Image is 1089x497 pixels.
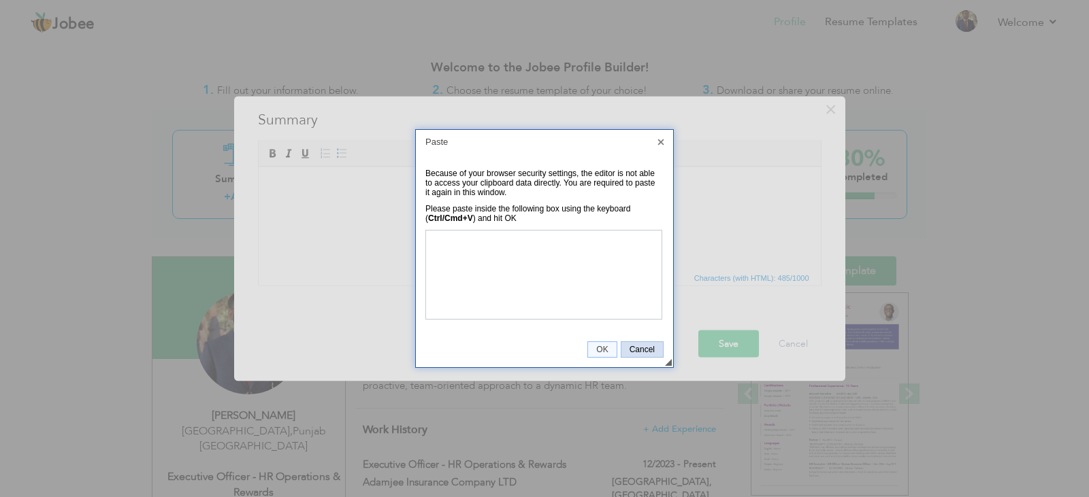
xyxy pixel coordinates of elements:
div: Please paste inside the following box using the keyboard ( ) and hit OK [425,204,657,223]
div: Paste [416,130,673,154]
a: OK [587,341,617,358]
div: General [425,165,664,325]
a: Close [655,136,667,148]
a: Cancel [621,341,664,358]
strong: Ctrl/Cmd+V [428,213,473,223]
span: OK [588,345,616,354]
span: Cancel [621,345,663,354]
div: Resize [665,359,672,366]
iframe: Paste Area [425,230,662,320]
div: Because of your browser security settings, the editor is not able to access your clipboard data d... [425,169,657,197]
